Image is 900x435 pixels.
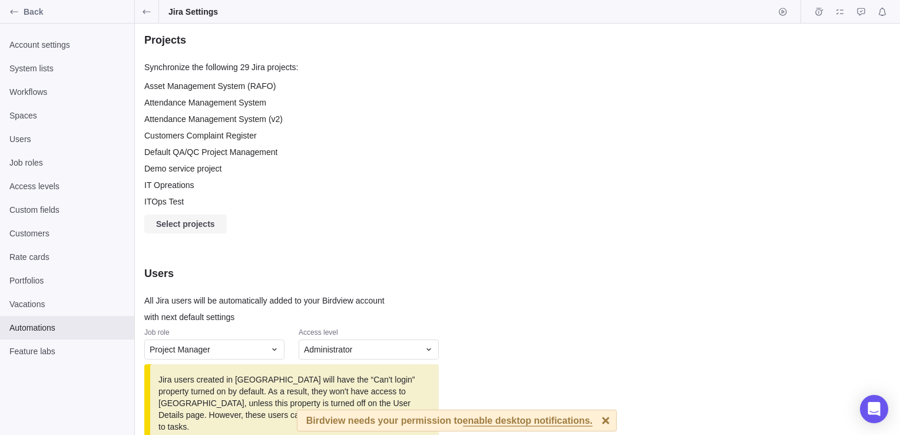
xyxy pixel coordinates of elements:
[144,179,194,191] a: IT Opreations
[299,328,439,340] div: Access level
[874,9,891,18] a: Notifications
[9,345,125,357] span: Feature labs
[144,131,257,140] span: Customers Complaint Register
[9,228,125,239] span: Customers
[144,311,439,323] span: with next default settings
[9,39,125,51] span: Account settings
[144,295,439,307] span: All Jira users will be automatically added to your Birdview account
[144,97,266,108] a: Attendance Management System
[144,61,439,73] span: Synchronize the following 29 Jira projects:
[144,197,184,206] span: ITOps Test
[24,6,130,18] span: Back
[156,217,215,231] span: Select projects
[810,4,827,20] span: Time logs
[144,80,276,92] a: Asset Management System (RAFO)
[144,146,277,158] a: Default QA/QC Project Management
[860,395,888,423] div: Open Intercom Messenger
[304,344,352,355] span: Administrator
[9,204,125,216] span: Custom fields
[9,62,125,74] span: System lists
[9,251,125,263] span: Rate cards
[9,322,125,334] span: Automations
[144,328,284,340] div: Job role
[144,180,194,190] span: IT Opreations
[158,374,434,433] span: Jira users created in [GEOGRAPHIC_DATA] will have the “Can't login” property turned on by default...
[853,9,869,18] a: Approval requests
[144,163,222,174] a: Demo service project
[853,4,869,20] span: Approval requests
[144,164,222,173] span: Demo service project
[9,180,125,192] span: Access levels
[9,157,125,169] span: Job roles
[9,133,125,145] span: Users
[874,4,891,20] span: Notifications
[775,4,791,20] span: Start timer
[150,344,210,355] span: Project Manager
[144,113,283,125] a: Attendance Management System (v2)
[144,78,439,210] div: grid
[9,275,125,286] span: Portfolios
[144,266,174,281] h3: Users
[9,110,125,121] span: Spaces
[168,6,218,18] span: Jira Settings
[306,410,593,431] div: Birdview needs your permission to
[144,147,277,157] span: Default QA/QC Project Management
[810,9,827,18] a: Time logs
[144,33,186,47] h3: Projects
[144,196,184,207] a: ITOps Test
[9,86,125,98] span: Workflows
[144,114,283,124] span: Attendance Management System (v2)
[144,81,276,91] span: Asset Management System (RAFO)
[832,9,848,18] a: My assignments
[144,98,266,107] span: Attendance Management System
[144,130,257,141] a: Customers Complaint Register
[144,215,227,233] span: Select projects
[832,4,848,20] span: My assignments
[9,298,125,310] span: Vacations
[463,416,593,427] span: enable desktop notifications.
